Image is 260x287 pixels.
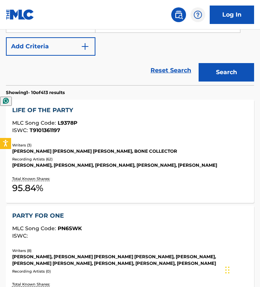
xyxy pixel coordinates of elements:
a: Log In [210,6,254,24]
div: Recording Artists ( 0 ) [12,269,248,274]
span: MLC Song Code : [12,120,58,126]
span: 95.84 % [12,181,43,195]
a: LIFE OF THE PARTYMLC Song Code:L9378PISWC:T9101361197Writers (3)[PERSON_NAME] [PERSON_NAME] [PERS... [6,100,254,203]
span: PN6SWK [58,225,82,232]
span: ISWC : [12,232,30,239]
div: Recording Artists ( 62 ) [12,156,248,162]
p: Total Known Shares: [12,176,52,181]
button: Search [199,63,254,82]
span: MLC Song Code : [12,225,58,232]
img: MLC Logo [6,9,34,20]
div: PARTY FOR ONE [12,211,248,220]
a: Reset Search [147,62,195,79]
div: Help [190,7,205,22]
div: [PERSON_NAME] [PERSON_NAME] [PERSON_NAME], BONE COLLECTOR [12,148,248,155]
span: T9101361197 [30,127,60,134]
img: search [174,10,183,19]
span: ISWC : [12,127,30,134]
p: Showing 1 - 10 of 413 results [6,89,65,96]
p: Total Known Shares: [12,281,52,287]
div: Writers ( 8 ) [12,248,248,253]
img: help [193,10,202,19]
div: [PERSON_NAME], [PERSON_NAME], [PERSON_NAME], [PERSON_NAME], [PERSON_NAME] [12,162,248,169]
div: [PERSON_NAME], [PERSON_NAME] [PERSON_NAME] [PERSON_NAME], [PERSON_NAME], [PERSON_NAME] [PERSON_NA... [12,253,248,267]
span: L9378P [58,120,77,126]
img: 9d2ae6d4665cec9f34b9.svg [81,42,90,51]
button: Add Criteria [6,37,95,56]
a: Public Search [171,7,186,22]
iframe: Chat Widget [223,252,260,287]
div: Writers ( 3 ) [12,142,248,148]
div: Drag [225,259,230,281]
div: LIFE OF THE PARTY [12,106,248,115]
